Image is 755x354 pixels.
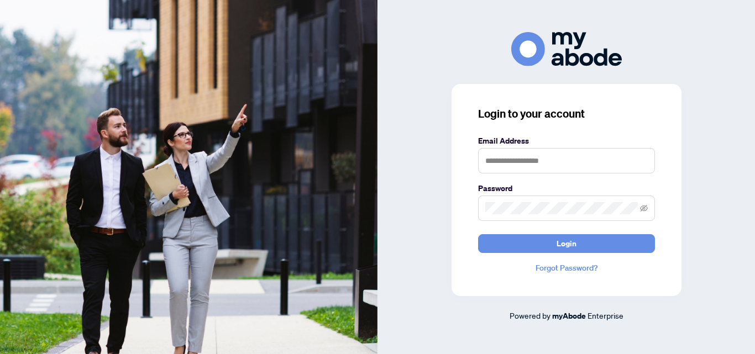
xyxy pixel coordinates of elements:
span: Enterprise [588,310,623,320]
span: Login [557,235,576,252]
button: Login [478,234,655,253]
span: eye-invisible [640,204,648,212]
label: Password [478,182,655,194]
a: myAbode [552,310,586,322]
img: ma-logo [511,32,622,66]
a: Forgot Password? [478,262,655,274]
span: Powered by [510,310,550,320]
label: Email Address [478,135,655,147]
h3: Login to your account [478,106,655,121]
